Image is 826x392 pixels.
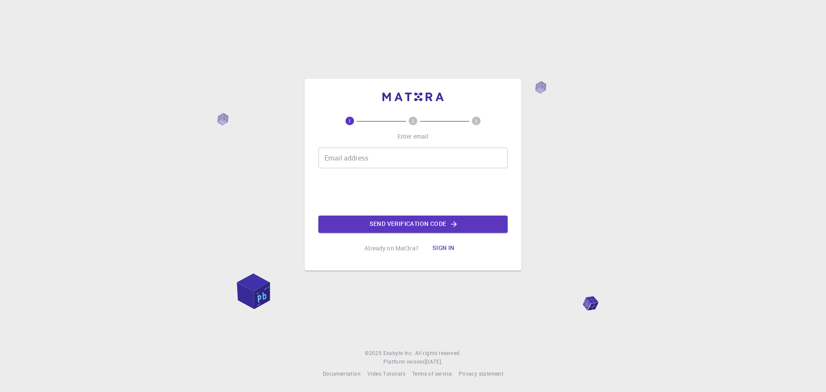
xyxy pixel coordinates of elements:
[367,370,405,377] span: Video Tutorials
[323,370,361,377] span: Documentation
[398,132,429,141] p: Enter email
[318,216,508,233] button: Send verification code
[459,370,503,377] span: Privacy statement
[383,358,424,366] span: Platform version
[425,240,462,257] button: Sign in
[425,358,443,366] a: [DATE].
[412,370,452,377] span: Terms of service
[365,349,383,358] span: © 2025
[415,349,461,358] span: All rights reserved.
[475,118,478,124] text: 3
[383,349,413,358] a: Exabyte Inc.
[367,370,405,378] a: Video Tutorials
[412,118,414,124] text: 2
[323,370,361,378] a: Documentation
[348,175,478,209] iframe: reCAPTCHA
[383,349,413,356] span: Exabyte Inc.
[348,118,351,124] text: 1
[459,370,503,378] a: Privacy statement
[425,358,443,365] span: [DATE] .
[364,244,419,253] p: Already on Mat3ra?
[412,370,452,378] a: Terms of service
